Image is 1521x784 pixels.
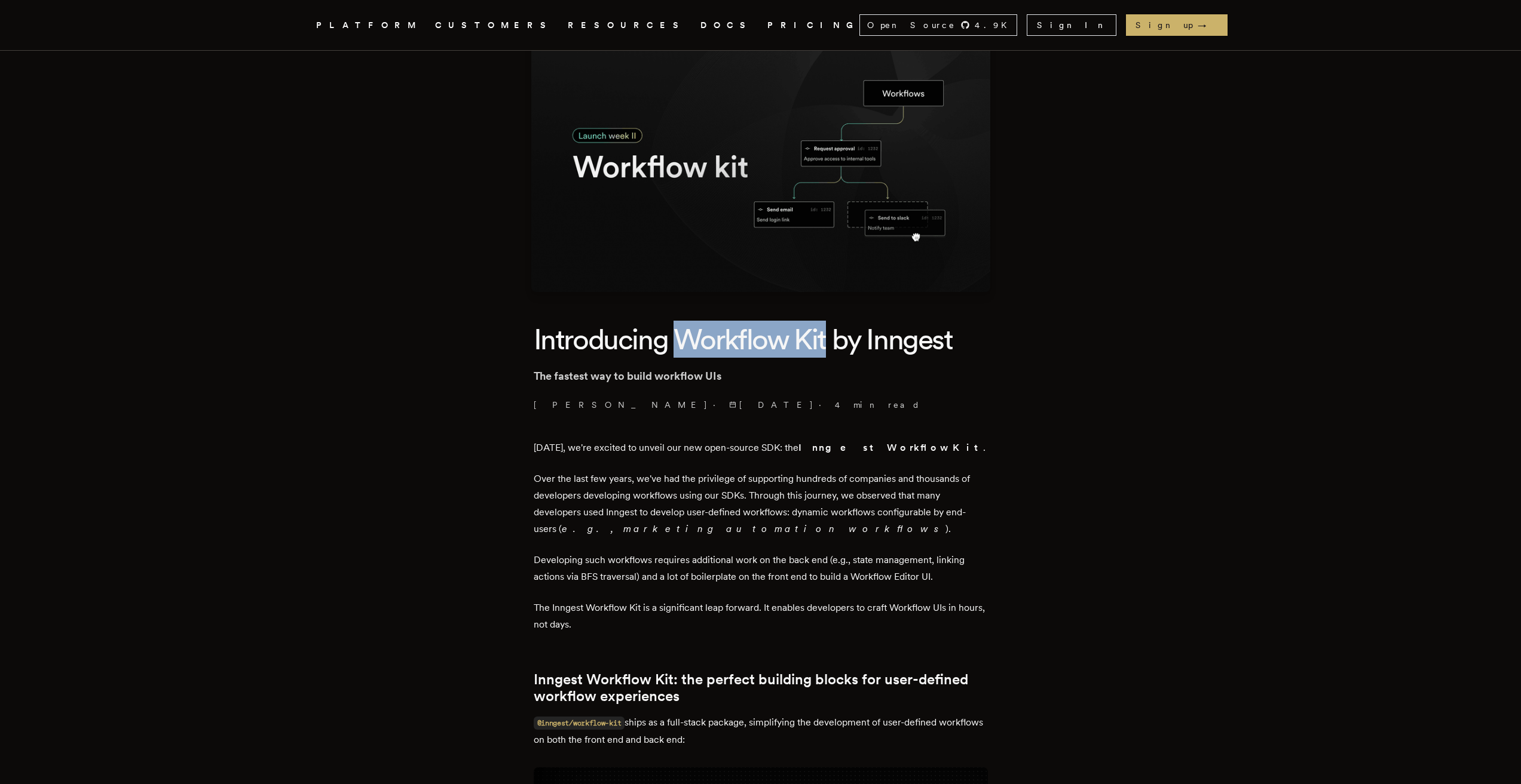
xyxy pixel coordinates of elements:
[534,671,988,705] h2: Inngest Workflow Kit: the perfect building blocks for user-defined workflow experiences
[1126,14,1228,36] a: Sign up
[835,399,920,411] span: 4 min read
[534,714,988,748] p: ships as a full-stack package, simplifying the development of user-defined workflows on both the ...
[534,471,988,537] p: Over the last few years, we've had the privilege of supporting hundreds of companies and thousand...
[534,552,988,585] p: Developing such workflows requires additional work on the back end (e.g., state management, linki...
[1198,19,1218,31] span: →
[1027,14,1116,36] a: Sign In
[534,399,988,411] p: · ·
[534,717,625,730] code: @inngest/workflow-kit
[562,523,945,534] em: e.g., marketing automation workflows
[767,18,859,33] a: PRICING
[729,399,814,411] span: [DATE]
[435,18,553,33] a: CUSTOMERS
[531,18,990,292] img: Featured image for Introducing Workflow Kit by Inngest blog post
[534,321,988,358] h1: Introducing Workflow Kit by Inngest
[534,399,708,411] a: [PERSON_NAME]
[534,717,625,728] a: @inngest/workflow-kit
[798,442,983,453] strong: Inngest Workflow Kit
[975,19,1014,31] span: 4.9 K
[568,18,686,33] button: RESOURCES
[867,19,956,31] span: Open Source
[316,18,421,33] button: PLATFORM
[534,599,988,633] p: The Inngest Workflow Kit is a significant leap forward. It enables developers to craft Workflow U...
[534,368,988,385] p: The fastest way to build workflow UIs
[700,18,753,33] a: DOCS
[534,439,988,456] p: [DATE], we're excited to unveil our new open-source SDK: the .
